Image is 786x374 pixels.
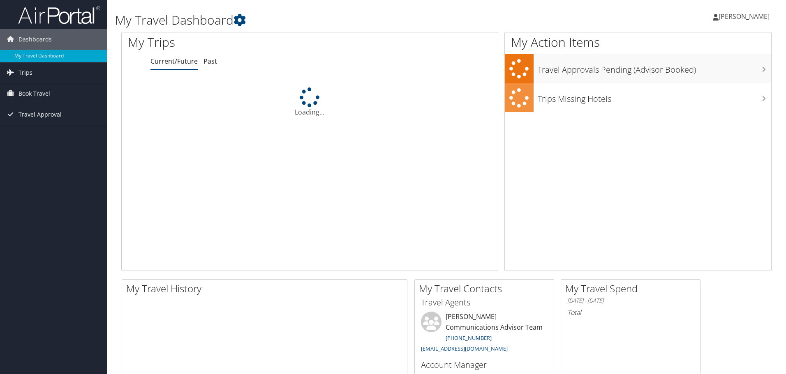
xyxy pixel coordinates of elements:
[18,62,32,83] span: Trips
[421,345,508,352] a: [EMAIL_ADDRESS][DOMAIN_NAME]
[18,29,52,50] span: Dashboards
[567,297,694,305] h6: [DATE] - [DATE]
[538,89,771,105] h3: Trips Missing Hotels
[122,87,498,117] div: Loading...
[18,5,100,25] img: airportal-logo.png
[565,282,700,296] h2: My Travel Spend
[128,34,335,51] h1: My Trips
[446,334,492,342] a: [PHONE_NUMBER]
[417,312,552,356] li: [PERSON_NAME] Communications Advisor Team
[713,4,778,29] a: [PERSON_NAME]
[538,60,771,76] h3: Travel Approvals Pending (Advisor Booked)
[421,359,548,371] h3: Account Manager
[567,308,694,317] h6: Total
[421,297,548,308] h3: Travel Agents
[203,57,217,66] a: Past
[505,54,771,83] a: Travel Approvals Pending (Advisor Booked)
[18,104,62,125] span: Travel Approval
[150,57,198,66] a: Current/Future
[505,83,771,112] a: Trips Missing Hotels
[419,282,554,296] h2: My Travel Contacts
[719,12,770,21] span: [PERSON_NAME]
[18,83,50,104] span: Book Travel
[505,34,771,51] h1: My Action Items
[126,282,407,296] h2: My Travel History
[115,11,557,29] h1: My Travel Dashboard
